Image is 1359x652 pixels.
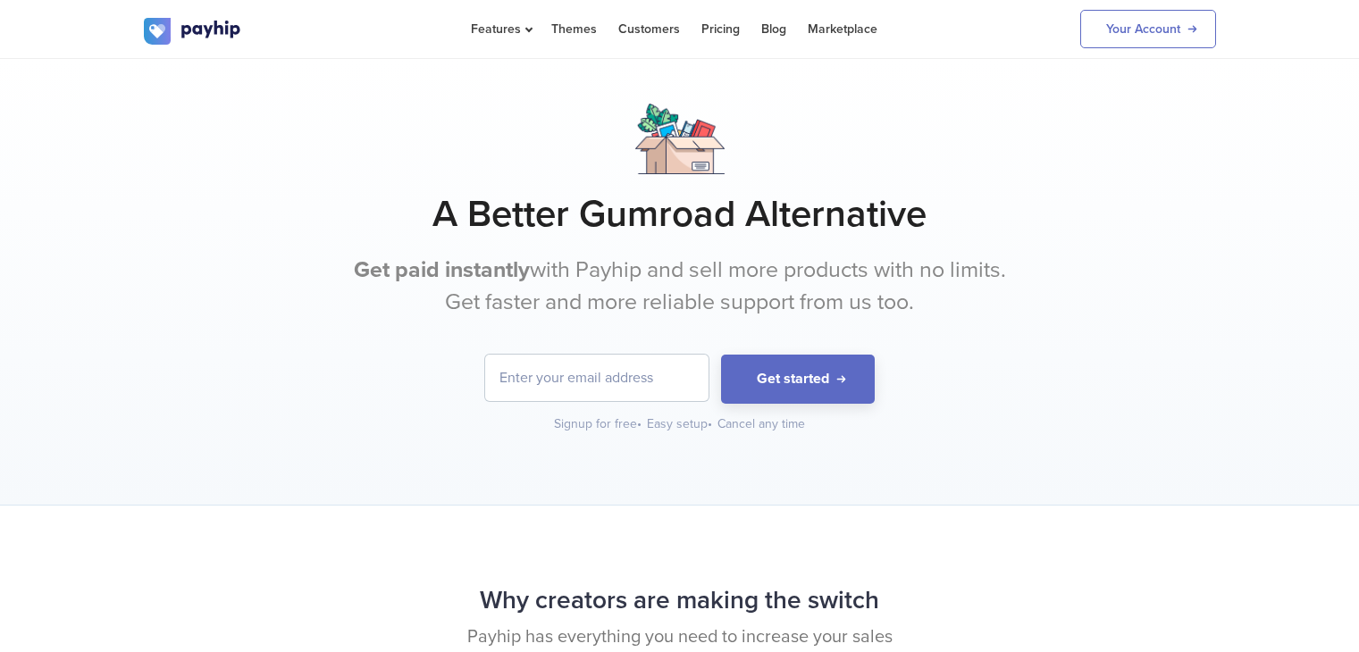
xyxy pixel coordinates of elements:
[144,18,242,45] img: logo.svg
[717,415,805,433] div: Cancel any time
[354,256,530,283] b: Get paid instantly
[708,416,712,431] span: •
[635,104,725,174] img: box.png
[345,255,1015,318] p: with Payhip and sell more products with no limits. Get faster and more reliable support from us too.
[647,415,714,433] div: Easy setup
[554,415,643,433] div: Signup for free
[144,192,1216,237] h1: A Better Gumroad Alternative
[471,21,530,37] span: Features
[1080,10,1216,48] a: Your Account
[144,624,1216,650] p: Payhip has everything you need to increase your sales
[637,416,642,431] span: •
[721,355,875,404] button: Get started
[144,577,1216,624] h2: Why creators are making the switch
[485,355,709,401] input: Enter your email address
